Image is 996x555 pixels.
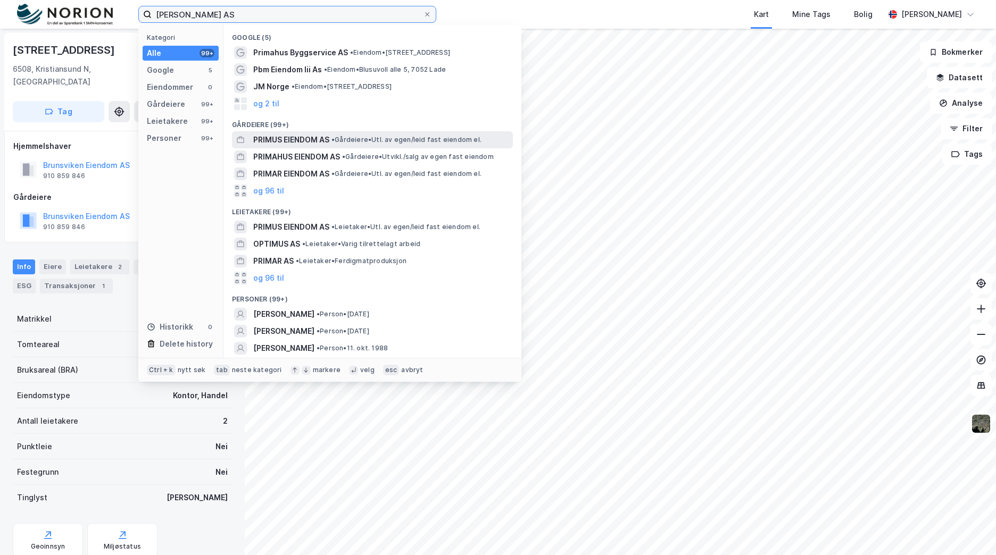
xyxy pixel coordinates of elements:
span: • [296,257,299,265]
span: JM Norge [253,80,289,93]
div: Gårdeiere [147,98,185,111]
div: Delete history [160,338,213,350]
div: Miljøstatus [104,542,141,551]
span: • [317,344,320,352]
span: [PERSON_NAME] [253,325,314,338]
div: Google [147,64,174,77]
div: Leietakere [70,259,129,274]
div: 99+ [200,100,214,108]
button: og 96 til [253,184,284,197]
div: 910 859 846 [43,172,85,180]
div: 1 [98,281,109,291]
div: Alle [147,47,161,60]
span: Primahus Byggservice AS [253,46,348,59]
div: Matrikkel [17,313,52,325]
div: Eiendommer [147,81,193,94]
div: Kontor, Handel [173,389,228,402]
div: 2 [223,415,228,427]
span: Gårdeiere • Utl. av egen/leid fast eiendom el. [331,136,482,144]
div: 5 [206,66,214,74]
span: Pbm Eiendom Iii As [253,63,322,76]
div: Leietakere (99+) [223,199,521,218]
div: Tinglyst [17,491,47,504]
div: Bruksareal (BRA) [17,364,78,376]
div: Ctrl + k [147,365,176,375]
span: PRIMUS EIENDOM AS [253,221,329,233]
div: Info [13,259,35,274]
span: Leietaker • Varig tilrettelagt arbeid [302,240,420,248]
span: Eiendom • Blusuvoll alle 5, 7052 Lade [324,65,446,74]
div: 0 [206,323,214,331]
span: • [317,327,320,335]
span: Eiendom • [STREET_ADDRESS] [292,82,392,91]
div: [STREET_ADDRESS] [13,41,117,58]
div: avbryt [401,366,423,374]
button: Bokmerker [920,41,992,63]
button: Datasett [927,67,992,88]
span: Person • [DATE] [317,310,369,318]
span: Person • 11. okt. 1988 [317,344,388,352]
div: markere [313,366,341,374]
span: Leietaker • Utl. av egen/leid fast eiendom el. [331,223,480,231]
div: 6508, Kristiansund N, [GEOGRAPHIC_DATA] [13,63,145,88]
span: Person • [DATE] [317,327,369,335]
span: • [331,136,335,144]
button: og 96 til [253,272,284,284]
div: 2 [114,262,125,272]
span: • [342,153,345,161]
div: Hjemmelshaver [13,140,231,153]
input: Søk på adresse, matrikkel, gårdeiere, leietakere eller personer [152,6,423,22]
div: Antall leietakere [17,415,78,427]
span: Gårdeiere • Utl. av egen/leid fast eiendom el. [331,170,482,178]
span: PRIMUS EIENDOM AS [253,133,329,146]
div: Personer (99+) [223,287,521,306]
div: Tomteareal [17,338,60,351]
div: Personer [147,132,181,145]
span: • [292,82,295,90]
div: Mine Tags [792,8,831,21]
div: Gårdeiere [13,191,231,204]
span: • [331,223,335,231]
span: OPTIMUS AS [253,238,300,250]
button: Tag [13,101,104,122]
div: Historikk [147,321,193,333]
div: Punktleie [17,440,52,453]
span: • [331,170,335,178]
div: 910 859 846 [43,223,85,231]
div: 99+ [200,117,214,125]
img: 9k= [971,414,991,434]
div: 99+ [200,49,214,57]
div: tab [214,365,230,375]
div: Kategori [147,33,219,41]
span: • [350,48,353,56]
span: Eiendom • [STREET_ADDRESS] [350,48,450,57]
button: Filter [941,118,992,139]
div: nytt søk [178,366,206,374]
iframe: Chat Widget [943,504,996,555]
span: PRIMAR EIENDOM AS [253,167,329,180]
div: velg [360,366,375,374]
button: og 2 til [253,97,279,110]
div: Eiere [39,259,66,274]
div: Gårdeiere (99+) [223,112,521,131]
div: 99+ [200,134,214,142]
span: PRIMAR AS [253,255,294,267]
div: Festegrunn [17,466,59,478]
div: Datasett [134,259,173,274]
span: Gårdeiere • Utvikl./salg av egen fast eiendom [342,153,494,161]
div: Google (5) [223,25,521,44]
div: Nei [215,466,228,478]
div: Nei [215,440,228,453]
div: [PERSON_NAME] [901,8,962,21]
div: 0 [206,83,214,91]
div: neste kategori [232,366,282,374]
div: Eiendomstype [17,389,70,402]
div: Transaksjoner [40,279,113,293]
div: Kontrollprogram for chat [943,504,996,555]
div: Leietakere [147,115,188,128]
div: ESG [13,279,36,293]
button: Tags [942,144,992,165]
div: esc [383,365,400,375]
span: PRIMAHUS EIENDOM AS [253,150,340,163]
span: • [302,240,305,248]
